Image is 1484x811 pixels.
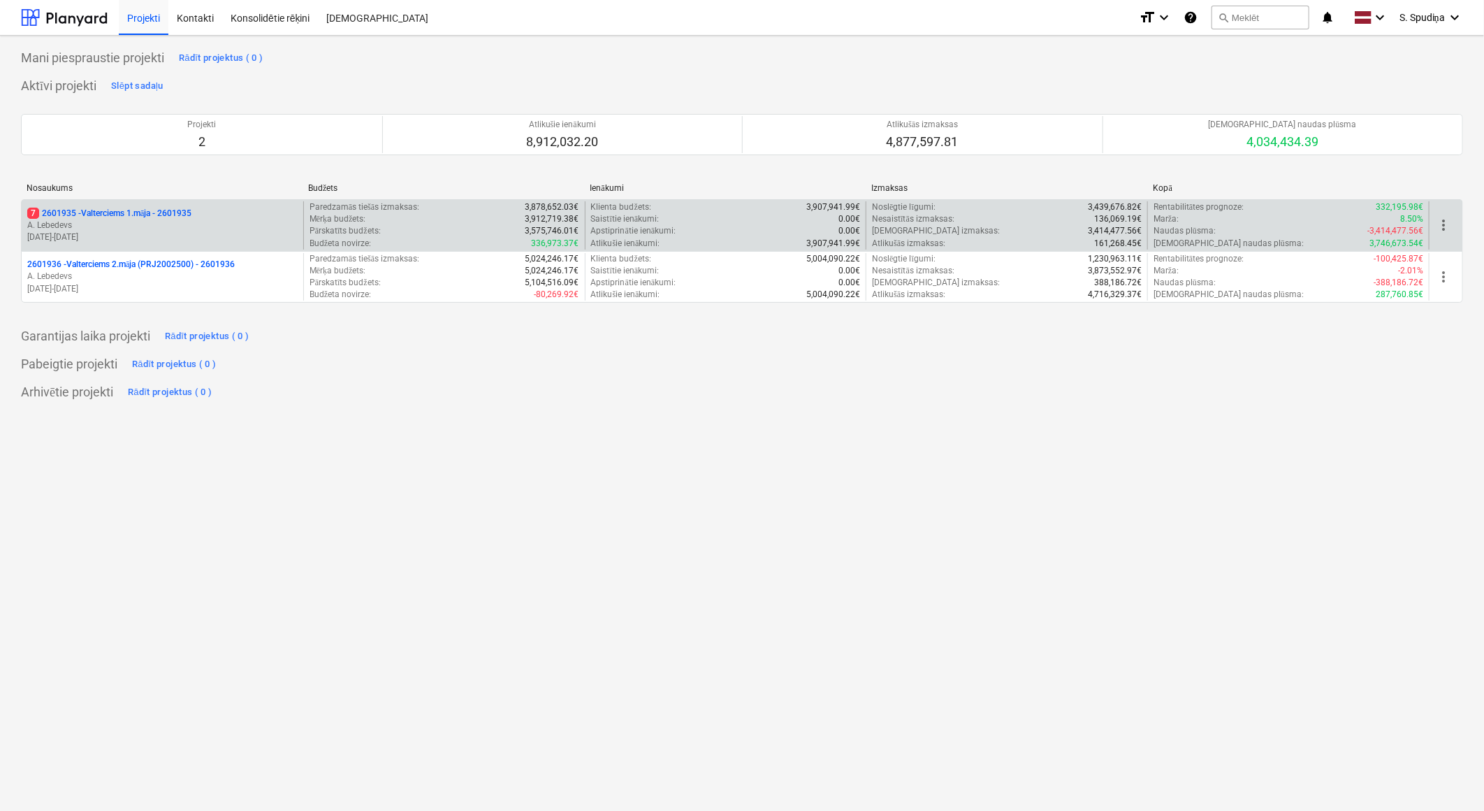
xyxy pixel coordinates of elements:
p: Paredzamās tiešās izmaksas : [310,253,419,265]
div: Rādīt projektus ( 0 ) [128,385,212,401]
p: 3,746,673.54€ [1369,238,1423,250]
div: Rādīt projektus ( 0 ) [165,329,249,345]
p: A. Lebedevs [27,220,298,231]
div: Chat Widget [1414,744,1484,811]
p: 0.00€ [838,213,860,225]
button: Rādīt projektus ( 0 ) [129,353,220,375]
p: Atlikušās izmaksas : [872,289,945,301]
p: Atlikušās izmaksas [887,119,959,131]
i: notifications [1321,9,1334,26]
button: Rādīt projektus ( 0 ) [161,325,253,347]
p: 287,760.85€ [1376,289,1423,301]
p: [DEMOGRAPHIC_DATA] naudas plūsma [1209,119,1357,131]
div: Nosaukums [27,183,297,193]
i: keyboard_arrow_down [1446,9,1463,26]
i: keyboard_arrow_down [1372,9,1388,26]
p: 0.00€ [838,225,860,237]
p: Rentabilitātes prognoze : [1154,201,1244,213]
p: 2601935 - Valterciems 1.māja - 2601935 [27,208,191,220]
button: Rādīt projektus ( 0 ) [175,47,267,69]
p: Saistītie ienākumi : [591,213,660,225]
p: Atlikušie ienākumi : [591,238,660,250]
p: Naudas plūsma : [1154,225,1216,237]
p: [DEMOGRAPHIC_DATA] naudas plūsma : [1154,238,1304,250]
p: 5,024,246.17€ [525,253,579,265]
p: Naudas plūsma : [1154,277,1216,289]
i: keyboard_arrow_down [1156,9,1172,26]
span: S. Spudiņa [1399,12,1445,24]
span: 7 [27,208,39,219]
div: Kopā [1154,183,1424,194]
p: 8.50% [1400,213,1423,225]
p: 3,873,552.97€ [1088,265,1142,277]
p: -388,186.72€ [1374,277,1423,289]
p: Mērķa budžets : [310,265,366,277]
div: Slēpt sadaļu [111,78,163,94]
p: Pārskatīts budžets : [310,277,381,289]
p: Nesaistītās izmaksas : [872,213,954,225]
div: Rādīt projektus ( 0 ) [179,50,263,66]
p: Aktīvi projekti [21,78,96,94]
p: 2 [187,134,216,150]
p: 4,716,329.37€ [1088,289,1142,301]
p: Budžeta novirze : [310,238,371,250]
p: Paredzamās tiešās izmaksas : [310,201,419,213]
p: Noslēgtie līgumi : [872,201,936,213]
p: [DATE] - [DATE] [27,231,298,243]
p: Marža : [1154,265,1179,277]
p: 2601936 - Valterciems 2.māja (PRJ2002500) - 2601936 [27,259,235,271]
p: 5,004,090.22€ [806,289,860,301]
div: 72601935 -Valterciems 1.māja - 2601935A. Lebedevs[DATE]-[DATE] [27,208,298,243]
button: Meklēt [1212,6,1309,29]
p: 3,575,746.01€ [525,225,579,237]
i: Zināšanu pamats [1184,9,1198,26]
p: [DEMOGRAPHIC_DATA] izmaksas : [872,277,1000,289]
p: Atlikušās izmaksas : [872,238,945,250]
p: Projekti [187,119,216,131]
p: 0.00€ [838,265,860,277]
div: Izmaksas [872,183,1142,193]
p: -100,425.87€ [1374,253,1423,265]
div: Rādīt projektus ( 0 ) [132,357,217,373]
p: Marža : [1154,213,1179,225]
p: Klienta budžets : [591,201,651,213]
p: Atlikušie ienākumi : [591,289,660,301]
p: Budžeta novirze : [310,289,371,301]
p: Klienta budžets : [591,253,651,265]
p: 5,024,246.17€ [525,265,579,277]
p: [DATE] - [DATE] [27,283,298,295]
p: 4,034,434.39 [1209,134,1357,150]
p: Saistītie ienākumi : [591,265,660,277]
i: format_size [1139,9,1156,26]
p: Nesaistītās izmaksas : [872,265,954,277]
p: 3,878,652.03€ [525,201,579,213]
p: Atlikušie ienākumi [526,119,598,131]
p: 332,195.98€ [1376,201,1423,213]
p: 4,877,597.81 [887,134,959,150]
button: Rādīt projektus ( 0 ) [124,381,216,403]
p: Mērķa budžets : [310,213,366,225]
p: 388,186.72€ [1094,277,1142,289]
div: 2601936 -Valterciems 2.māja (PRJ2002500) - 2601936A. Lebedevs[DATE]-[DATE] [27,259,298,294]
p: 3,414,477.56€ [1088,225,1142,237]
p: A. Lebedevs [27,271,298,282]
p: 3,912,719.38€ [525,213,579,225]
p: 5,104,516.09€ [525,277,579,289]
p: 5,004,090.22€ [806,253,860,265]
p: Arhivētie projekti [21,384,113,401]
div: Budžets [308,183,579,194]
span: more_vert [1435,268,1452,285]
p: 336,973.37€ [532,238,579,250]
div: Ienākumi [590,183,860,194]
p: Pabeigtie projekti [21,356,117,373]
p: Pārskatīts budžets : [310,225,381,237]
p: 161,268.45€ [1094,238,1142,250]
p: Noslēgtie līgumi : [872,253,936,265]
p: 1,230,963.11€ [1088,253,1142,265]
p: Apstiprinātie ienākumi : [591,225,676,237]
p: Garantijas laika projekti [21,328,150,345]
p: -80,269.92€ [534,289,579,301]
p: 3,439,676.82€ [1088,201,1142,213]
p: -3,414,477.56€ [1367,225,1423,237]
p: 0.00€ [838,277,860,289]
